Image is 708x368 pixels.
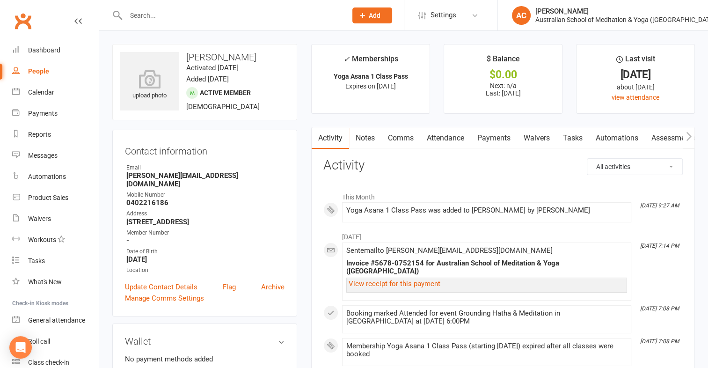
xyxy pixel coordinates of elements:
[125,281,197,293] a: Update Contact Details
[126,255,285,264] strong: [DATE]
[12,250,99,272] a: Tasks
[28,257,45,265] div: Tasks
[126,209,285,218] div: Address
[126,163,285,172] div: Email
[343,53,398,70] div: Memberships
[12,272,99,293] a: What's New
[28,316,85,324] div: General attendance
[453,70,554,80] div: $0.00
[126,191,285,199] div: Mobile Number
[585,82,686,92] div: about [DATE]
[640,305,679,312] i: [DATE] 7:08 PM
[640,338,679,345] i: [DATE] 7:08 PM
[323,227,683,242] li: [DATE]
[28,359,69,366] div: Class check-in
[126,236,285,245] strong: -
[28,67,49,75] div: People
[12,145,99,166] a: Messages
[487,53,520,70] div: $ Balance
[28,131,51,138] div: Reports
[125,336,285,346] h3: Wallet
[346,206,627,214] div: Yoga Asana 1 Class Pass was added to [PERSON_NAME] by [PERSON_NAME]
[512,6,531,25] div: AC
[12,82,99,103] a: Calendar
[28,152,58,159] div: Messages
[28,338,50,345] div: Roll call
[125,293,204,304] a: Manage Comms Settings
[12,310,99,331] a: General attendance kiosk mode
[517,127,556,149] a: Waivers
[28,194,68,201] div: Product Sales
[334,73,408,80] strong: Yoga Asana 1 Class Pass
[126,199,285,207] strong: 0402216186
[28,278,62,286] div: What's New
[556,127,589,149] a: Tasks
[640,202,679,209] i: [DATE] 9:27 AM
[186,75,229,83] time: Added [DATE]
[589,127,645,149] a: Automations
[352,7,392,23] button: Add
[9,336,32,359] div: Open Intercom Messenger
[12,40,99,61] a: Dashboard
[312,127,349,149] a: Activity
[120,52,289,62] h3: [PERSON_NAME]
[612,94,659,101] a: view attendance
[186,103,260,111] span: [DEMOGRAPHIC_DATA]
[349,280,440,288] a: View receipt for this payment
[640,243,679,249] i: [DATE] 7:14 PM
[28,110,58,117] div: Payments
[349,127,381,149] a: Notes
[223,281,236,293] a: Flag
[616,53,655,70] div: Last visit
[420,127,471,149] a: Attendance
[126,171,285,188] strong: [PERSON_NAME][EMAIL_ADDRESS][DOMAIN_NAME]
[343,55,350,64] i: ✓
[12,124,99,145] a: Reports
[369,12,380,19] span: Add
[28,236,56,243] div: Workouts
[125,142,285,156] h3: Contact information
[28,215,51,222] div: Waivers
[381,127,420,149] a: Comms
[123,9,340,22] input: Search...
[585,70,686,80] div: [DATE]
[346,309,627,325] div: Booking marked Attended for event Grounding Hatha & Meditation in [GEOGRAPHIC_DATA] at [DATE] 6:00PM
[345,82,396,90] span: Expires on [DATE]
[12,166,99,187] a: Automations
[12,208,99,229] a: Waivers
[28,46,60,54] div: Dashboard
[346,342,627,358] div: Membership Yoga Asana 1 Class Pass (starting [DATE]) expired after all classes were booked
[261,281,285,293] a: Archive
[645,127,702,149] a: Assessments
[12,103,99,124] a: Payments
[120,70,179,101] div: upload photo
[126,266,285,275] div: Location
[186,64,239,72] time: Activated [DATE]
[12,331,99,352] a: Roll call
[471,127,517,149] a: Payments
[126,228,285,237] div: Member Number
[126,218,285,226] strong: [STREET_ADDRESS]
[346,259,627,275] div: Invoice #5678-0752154 for Australian School of Meditation & Yoga ([GEOGRAPHIC_DATA])
[125,353,285,365] li: No payment methods added
[12,187,99,208] a: Product Sales
[346,246,553,255] span: Sent email to [PERSON_NAME][EMAIL_ADDRESS][DOMAIN_NAME]
[126,247,285,256] div: Date of Birth
[28,88,54,96] div: Calendar
[12,61,99,82] a: People
[12,229,99,250] a: Workouts
[431,5,456,26] span: Settings
[323,158,683,173] h3: Activity
[323,187,683,202] li: This Month
[28,173,66,180] div: Automations
[11,9,35,33] a: Clubworx
[453,82,554,97] p: Next: n/a Last: [DATE]
[200,89,251,96] span: Active member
